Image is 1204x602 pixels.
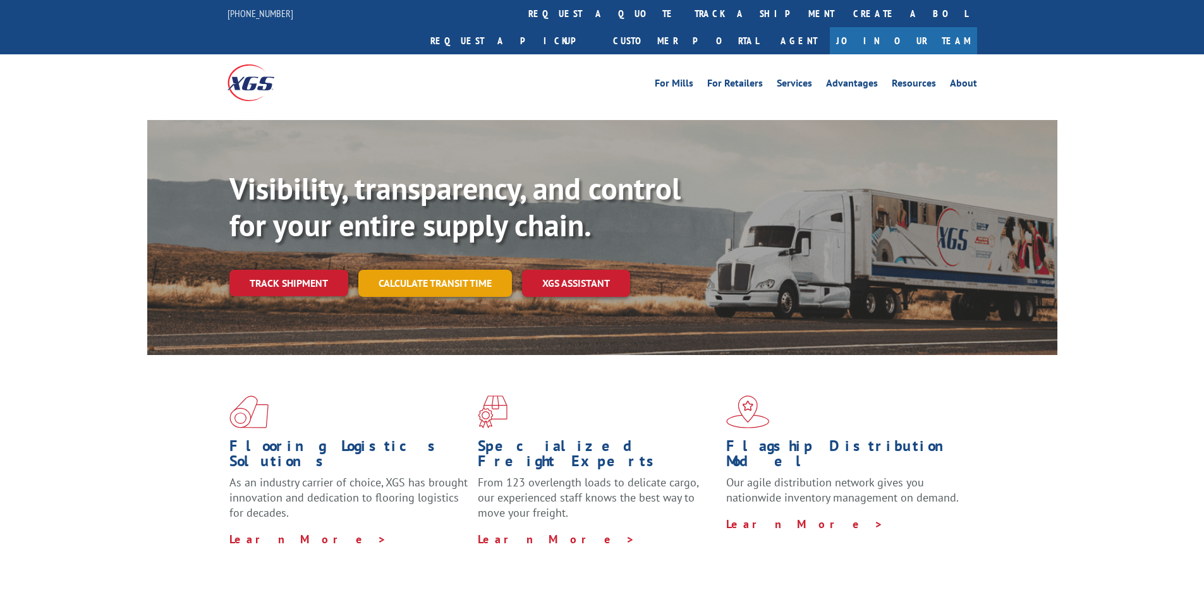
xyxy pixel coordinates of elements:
[830,27,977,54] a: Join Our Team
[604,27,768,54] a: Customer Portal
[726,438,965,475] h1: Flagship Distribution Model
[826,78,878,92] a: Advantages
[768,27,830,54] a: Agent
[522,270,630,297] a: XGS ASSISTANT
[358,270,512,297] a: Calculate transit time
[950,78,977,92] a: About
[478,532,635,546] a: Learn More >
[229,438,468,475] h1: Flooring Logistics Solutions
[229,395,269,428] img: xgs-icon-total-supply-chain-intelligence-red
[726,395,770,428] img: xgs-icon-flagship-distribution-model-red
[229,169,681,244] b: Visibility, transparency, and control for your entire supply chain.
[777,78,812,92] a: Services
[228,7,293,20] a: [PHONE_NUMBER]
[655,78,693,92] a: For Mills
[421,27,604,54] a: Request a pickup
[478,438,717,475] h1: Specialized Freight Experts
[892,78,936,92] a: Resources
[726,517,884,531] a: Learn More >
[478,475,717,531] p: From 123 overlength loads to delicate cargo, our experienced staff knows the best way to move you...
[229,270,348,296] a: Track shipment
[229,475,468,520] span: As an industry carrier of choice, XGS has brought innovation and dedication to flooring logistics...
[478,395,508,428] img: xgs-icon-focused-on-flooring-red
[229,532,387,546] a: Learn More >
[707,78,763,92] a: For Retailers
[726,475,959,505] span: Our agile distribution network gives you nationwide inventory management on demand.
